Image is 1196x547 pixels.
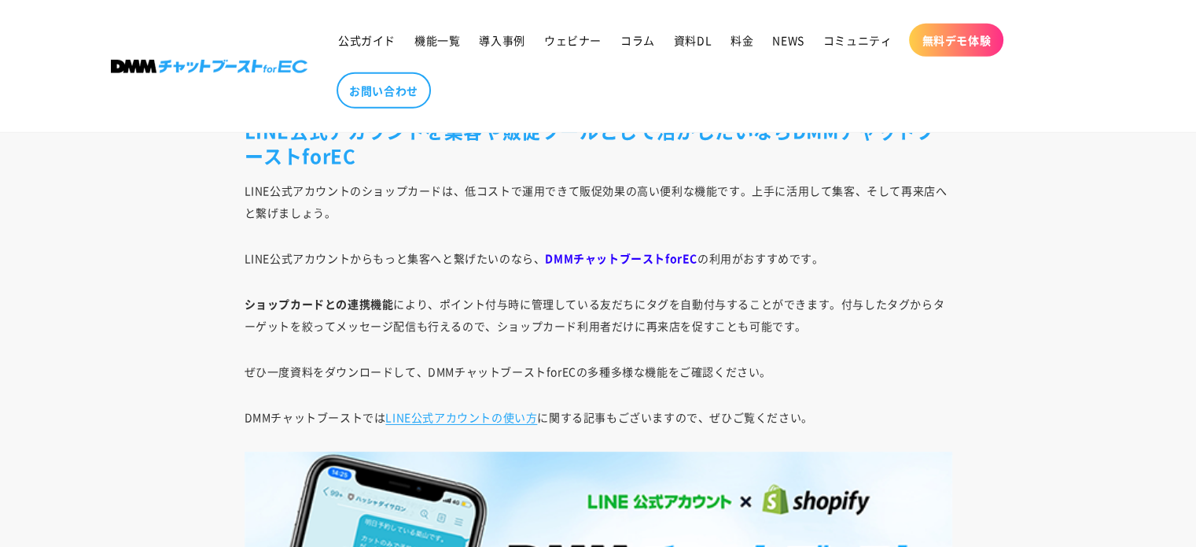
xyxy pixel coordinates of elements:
h2: LINE公式アカウントを集客や販促ツールとして活かしたいならDMMチャットブーストforEC [245,118,952,167]
span: 機能一覧 [414,33,460,47]
a: 資料DL [664,24,721,57]
a: NEWS [763,24,813,57]
p: ぜひ一度資料をダウンロードして、DMMチャットブーストforECの多種多様な機能をご確認ください。 [245,360,952,383]
a: 導入事例 [469,24,534,57]
a: お問い合わせ [337,72,431,109]
a: ウェビナー [535,24,611,57]
span: 資料DL [674,33,712,47]
span: 導入事例 [479,33,524,47]
a: LINE公式アカウントの使い方 [385,409,537,425]
span: コミュニティ [823,33,892,47]
a: 機能一覧 [405,24,469,57]
img: 株式会社DMM Boost [111,60,307,73]
b: ショップカードとの連携機能 [245,296,394,312]
span: コラム [620,33,655,47]
p: DMMチャットブーストでは に関する記事もございますので、ぜひご覧ください。 [245,406,952,428]
a: コミュニティ [814,24,902,57]
a: 料金 [721,24,763,57]
span: 無料デモ体験 [922,33,991,47]
p: LINE公式アカウントからもっと集客へと繋げたいのなら、 の利用がおすすめです。 [245,247,952,269]
p: により、ポイント付与時に管理している友だちにタグを自動付与することができます。付与したタグからターゲットを絞ってメッセージ配信も行えるので、ショップカード利用者だけに再来店を促すことも可能です。 [245,293,952,337]
span: 公式ガイド [338,33,396,47]
a: コラム [611,24,664,57]
span: NEWS [772,33,804,47]
span: お問い合わせ [349,83,418,98]
a: 無料デモ体験 [909,24,1003,57]
span: 料金 [730,33,753,47]
p: LINE公式アカウントのショップカードは、低コストで運用できて販促効果の高い便利な機能です。上手に活用して集客、そして再来店へと繋げましょう。 [245,179,952,224]
b: DMMチャットブーストforEC [545,250,697,266]
span: ウェビナー [544,33,602,47]
a: 公式ガイド [329,24,405,57]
